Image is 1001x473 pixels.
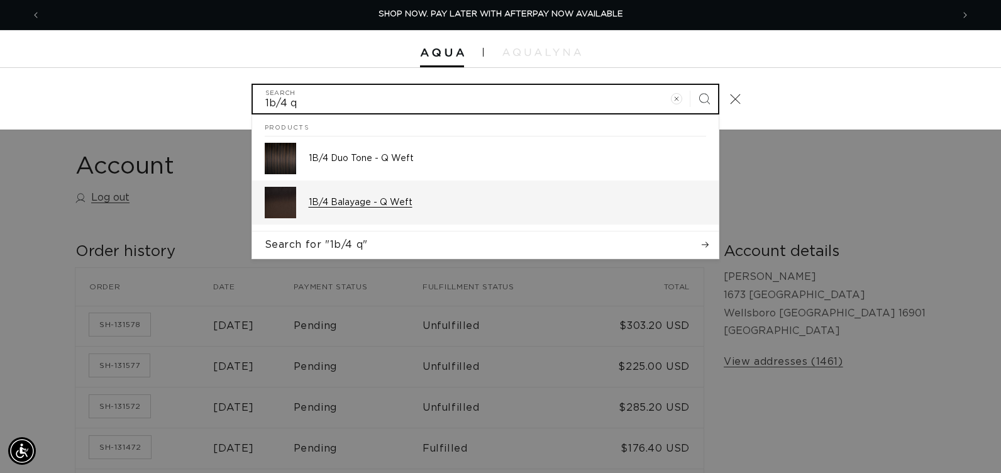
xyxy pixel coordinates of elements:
[951,3,979,27] button: Next announcement
[8,437,36,465] div: Accessibility Menu
[420,48,464,57] img: Aqua Hair Extensions
[502,48,581,56] img: aqualyna.com
[265,187,296,218] img: 1B/4 Balayage - Q Weft
[252,181,719,225] a: 1B/4 Balayage - Q Weft
[265,238,368,252] span: Search for "1b/4 q"
[22,3,50,27] button: Previous announcement
[309,153,706,164] p: 1B/4 Duo Tone - Q Weft
[253,85,718,113] input: Search
[309,197,706,208] p: 1B/4 Balayage - Q Weft
[722,85,749,113] button: Close
[265,114,706,137] h2: Products
[252,136,719,181] a: 1B/4 Duo Tone - Q Weft
[265,143,296,174] img: 1B/4 Duo Tone - Q Weft
[938,413,1001,473] iframe: Chat Widget
[663,85,690,113] button: Clear search term
[690,85,718,113] button: Search
[379,10,623,18] span: SHOP NOW. PAY LATER WITH AFTERPAY NOW AVAILABLE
